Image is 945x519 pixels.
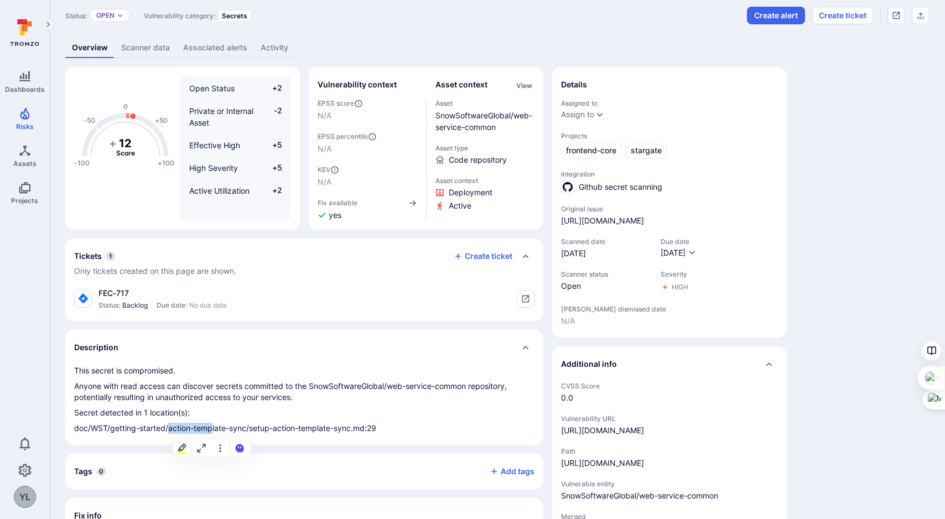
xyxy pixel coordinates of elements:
span: Code repository [449,154,507,165]
p: Anyone with read access can discover secrets committed to the SnowSoftwareGlobal/web-service-comm... [74,381,534,403]
span: Projects [561,132,778,140]
span: frontend-core [566,145,616,156]
div: Click to view all asset context details [514,79,534,91]
button: Expand dropdown [117,12,123,19]
span: [DATE] [661,248,686,257]
button: Create ticket [812,7,874,24]
h2: Additional info [561,359,617,370]
span: stargate [631,145,662,156]
span: Due date [661,237,697,246]
div: Collapse description [65,330,543,365]
span: Risks [16,122,34,131]
span: Severity [661,270,688,278]
span: 1 [106,252,115,261]
button: Create alert [747,7,805,24]
button: Create ticket [454,251,512,261]
button: YL [14,486,36,508]
span: +5 [261,139,282,151]
i: Expand navigation menu [44,20,52,29]
span: Backlog [122,301,148,310]
span: Assigned to [561,99,778,107]
span: Vulnerability URL [561,414,778,423]
div: Open original issue [887,7,905,24]
text: +100 [158,159,174,167]
a: [URL][DOMAIN_NAME] [561,425,644,436]
span: N/A [318,143,417,154]
div: High [672,283,688,292]
span: Open [561,281,650,292]
span: Original issue [561,205,778,213]
div: Yanting Larsen [14,486,36,508]
span: Status: [98,301,120,310]
a: Overview [65,38,115,58]
span: N/A [318,177,417,188]
div: Secrets [217,9,252,22]
div: Vulnerability tabs [65,38,930,58]
span: CVSS Score [561,382,778,390]
section: details card [552,67,787,338]
span: EPSS percentile [318,132,417,141]
span: Effective High [189,141,240,150]
p: Secret detected in 1 location(s): [74,407,534,418]
span: Scanned date [561,237,650,246]
span: Vulnerable entity [561,480,778,488]
a: Scanner data [115,38,176,58]
span: Fix available [318,199,357,207]
a: [URL][DOMAIN_NAME] [561,458,644,468]
tspan: + [109,137,117,150]
span: Assets [13,159,37,168]
span: EPSS score [318,99,417,108]
span: Private or Internal Asset [189,106,253,127]
span: yes [329,210,341,221]
button: Expand navigation menu [41,18,55,31]
span: +2 [261,185,282,196]
div: Collapse [552,346,787,382]
span: Click to view evidence [449,200,471,211]
span: Projects [11,196,38,205]
span: KEV [318,165,417,174]
a: stargate [626,142,667,159]
span: -2 [261,105,282,128]
span: Path [561,447,778,455]
div: Due date field [661,237,697,259]
a: frontend-core [561,142,621,159]
button: Expand dropdown [595,110,604,119]
h2: Description [74,342,118,353]
div: Collapse tags [65,454,543,489]
section: tickets card [65,238,543,321]
span: Active Utilization [189,186,250,195]
text: Score [116,149,135,157]
span: Vulnerability category: [144,12,215,20]
g: The vulnerability score is based on the parameters defined in the settings [103,137,148,158]
span: Asset type [435,144,535,152]
h2: Tags [74,466,92,477]
span: Only tickets created on this page are shown. [74,266,236,276]
span: 0 [97,467,106,476]
span: [DATE] [561,248,650,259]
h2: Details [561,79,587,90]
button: View [514,81,534,90]
div: Export as CSV [912,7,930,24]
button: Assign to [561,110,594,119]
span: Integration [561,170,778,178]
span: High Severity [189,163,238,173]
a: Activity [254,38,295,58]
span: Due date: [157,301,187,310]
button: Add tags [481,463,534,480]
button: [DATE] [661,248,697,259]
span: 0.0 [561,392,778,403]
span: Asset [435,99,535,107]
button: Open [96,11,115,20]
span: Open Status [189,84,235,93]
text: +50 [155,116,168,124]
h2: Asset context [435,79,487,90]
span: [PERSON_NAME] dismissed date [561,305,778,313]
a: Associated alerts [176,38,254,58]
span: +2 [261,82,282,94]
span: Github secret scanning [579,181,662,193]
h2: Tickets [74,251,102,262]
span: N/A [561,315,778,326]
a: SnowSoftwareGlobal/web-service-common [435,111,532,132]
